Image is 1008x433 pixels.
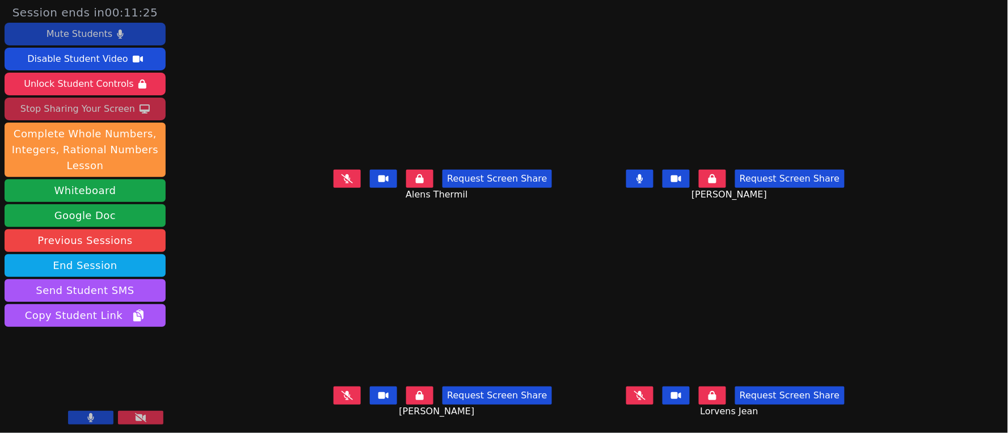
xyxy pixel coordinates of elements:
[5,229,166,252] a: Previous Sessions
[5,279,166,302] button: Send Student SMS
[735,170,844,188] button: Request Screen Share
[701,405,761,418] span: Lorvens Jean
[105,6,158,19] time: 00:11:25
[20,100,135,118] div: Stop Sharing Your Screen
[399,405,478,418] span: [PERSON_NAME]
[442,170,551,188] button: Request Screen Share
[27,50,128,68] div: Disable Student Video
[24,75,133,93] div: Unlock Student Controls
[5,98,166,120] button: Stop Sharing Your Screen
[5,304,166,327] button: Copy Student Link
[691,188,770,201] span: [PERSON_NAME]
[5,204,166,227] a: Google Doc
[5,254,166,277] button: End Session
[5,179,166,202] button: Whiteboard
[5,73,166,95] button: Unlock Student Controls
[735,386,844,405] button: Request Screen Share
[5,23,166,45] button: Mute Students
[406,188,470,201] span: Alens Thermil
[47,25,112,43] div: Mute Students
[442,386,551,405] button: Request Screen Share
[25,308,145,323] span: Copy Student Link
[5,123,166,177] button: Complete Whole Numbers, Integers, Rational Numbers Lesson
[12,5,158,20] span: Session ends in
[5,48,166,70] button: Disable Student Video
